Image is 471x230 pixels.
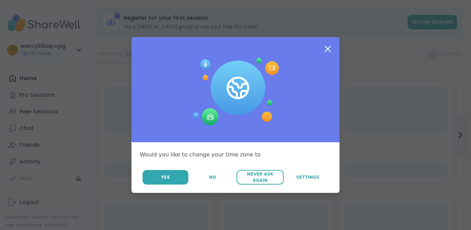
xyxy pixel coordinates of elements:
[284,170,331,185] a: Settings
[240,171,280,184] span: Never Ask Again
[189,170,236,185] button: No
[192,58,279,126] img: Session Experience
[161,174,170,180] span: Yes
[140,151,331,159] div: Would you like to change your time zone to
[143,170,188,185] button: Yes
[237,170,283,185] button: Never Ask Again
[296,174,319,180] span: Settings
[209,174,216,180] span: No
